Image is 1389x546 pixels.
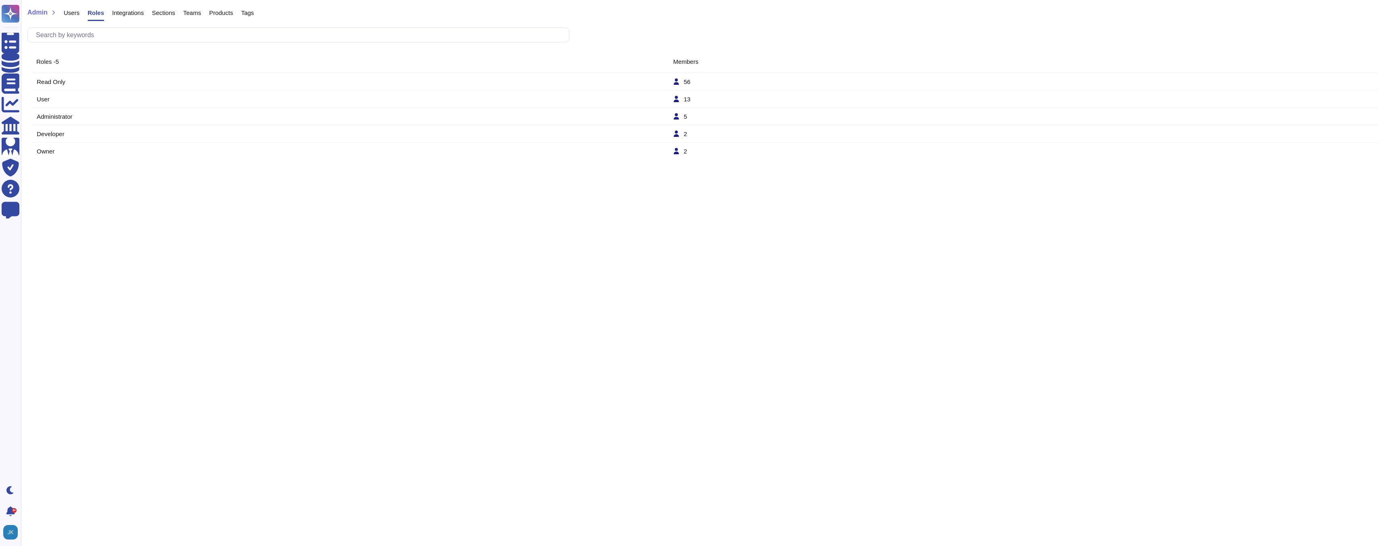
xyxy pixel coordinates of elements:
[36,96,673,103] td: User
[36,148,673,155] td: Owner
[183,10,201,16] span: Teams
[64,10,80,16] span: Users
[673,113,1309,120] td: 5
[36,130,673,137] td: Developer
[209,10,233,16] span: Products
[673,78,1309,85] td: 56
[32,28,569,42] input: Search by keywords
[241,10,254,16] span: Tags
[88,10,104,16] span: Roles
[3,525,18,540] img: user
[673,55,1310,69] th: Members
[673,130,1309,137] td: 2
[2,523,23,541] button: user
[36,55,673,69] th: Roles - 5
[152,10,175,16] span: Sections
[673,147,1309,155] td: 2
[12,508,17,513] div: 9+
[36,113,673,120] td: Administrator
[36,78,673,85] td: Read Only
[112,10,144,16] span: Integrations
[27,9,48,16] span: Admin
[673,95,1309,103] td: 13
